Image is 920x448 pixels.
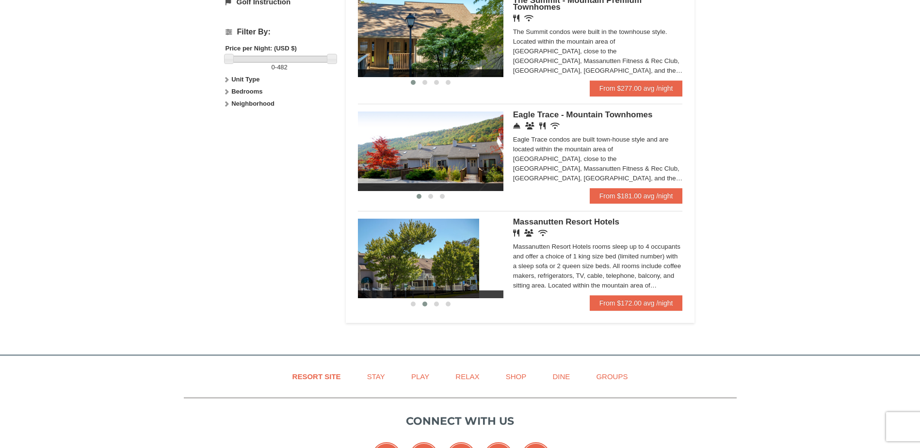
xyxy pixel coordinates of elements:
a: Relax [443,366,491,387]
a: Dine [540,366,582,387]
i: Wireless Internet (free) [550,122,560,129]
i: Wireless Internet (free) [524,15,533,22]
label: - [226,63,334,72]
span: 482 [277,64,288,71]
a: Play [399,366,441,387]
span: Eagle Trace - Mountain Townhomes [513,110,653,119]
p: Connect with us [184,413,737,429]
i: Concierge Desk [513,122,520,129]
strong: Neighborhood [231,100,274,107]
a: Groups [584,366,640,387]
a: From $181.00 avg /night [590,188,683,204]
strong: Bedrooms [231,88,262,95]
div: Massanutten Resort Hotels rooms sleep up to 4 occupants and offer a choice of 1 king size bed (li... [513,242,683,290]
a: From $277.00 avg /night [590,80,683,96]
strong: Unit Type [231,76,259,83]
a: Stay [355,366,397,387]
a: From $172.00 avg /night [590,295,683,311]
i: Wireless Internet (free) [538,229,548,237]
span: Massanutten Resort Hotels [513,217,619,226]
i: Restaurant [513,229,519,237]
i: Restaurant [513,15,519,22]
span: 0 [272,64,275,71]
div: The Summit condos were built in the townhouse style. Located within the mountain area of [GEOGRAP... [513,27,683,76]
i: Restaurant [539,122,546,129]
a: Resort Site [280,366,353,387]
i: Banquet Facilities [524,229,533,237]
strong: Price per Night: (USD $) [226,45,297,52]
a: Shop [494,366,539,387]
h4: Filter By: [226,28,334,36]
i: Conference Facilities [525,122,534,129]
div: Eagle Trace condos are built town-house style and are located within the mountain area of [GEOGRA... [513,135,683,183]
